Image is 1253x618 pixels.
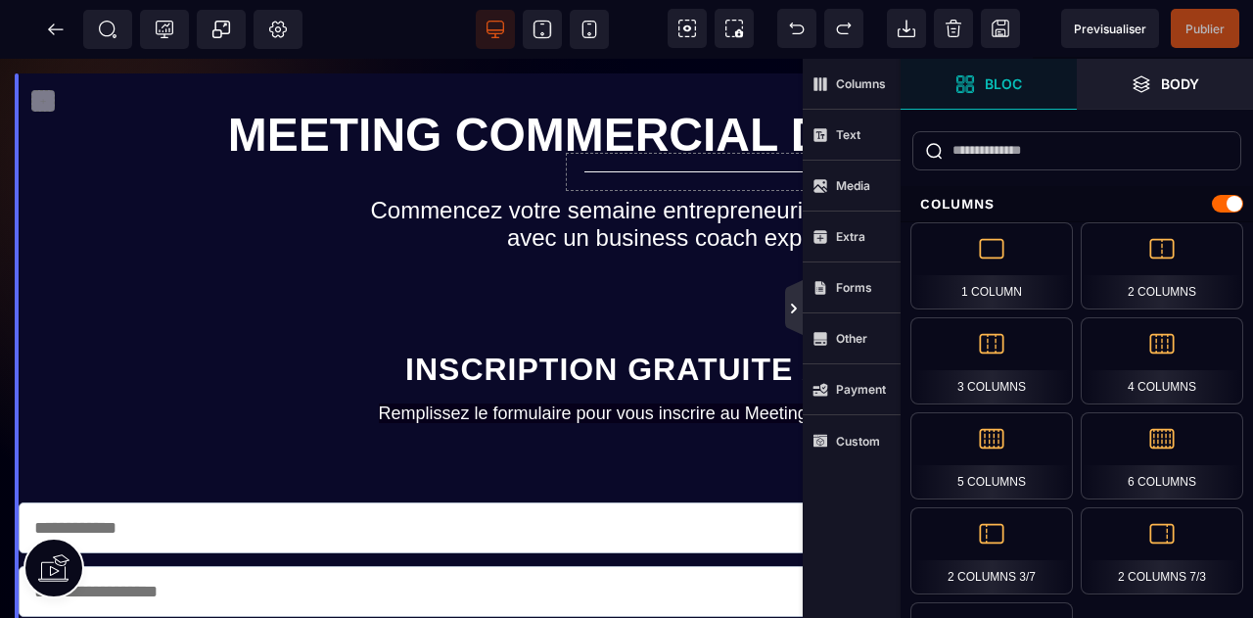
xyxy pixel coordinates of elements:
[910,222,1073,309] div: 1 Column
[1081,507,1243,594] div: 2 Columns 7/3
[836,127,860,142] strong: Text
[1077,59,1253,110] span: Open Layer Manager
[901,59,1077,110] span: Open Blocks
[836,331,867,346] strong: Other
[836,229,865,244] strong: Extra
[715,9,754,48] span: Screenshot
[836,76,886,91] strong: Columns
[836,178,870,193] strong: Media
[98,20,117,39] span: SEO
[1061,9,1159,48] span: Preview
[910,412,1073,499] div: 5 Columns
[211,20,231,39] span: Popup
[985,76,1022,91] strong: Bloc
[836,434,880,449] strong: Custom
[155,20,174,39] span: Tracking
[1074,22,1146,36] span: Previsualiser
[836,382,886,397] strong: Payment
[1161,76,1199,91] strong: Body
[668,9,707,48] span: View components
[268,20,288,39] span: Setting Body
[910,317,1073,404] div: 3 Columns
[901,186,1253,222] div: Columns
[379,345,1036,364] span: Remplissez le formulaire pour vous inscrire au Meeting commercial du [DATE] matin
[1081,222,1243,309] div: 2 Columns
[836,280,872,295] strong: Forms
[910,507,1073,594] div: 2 Columns 3/7
[1081,317,1243,404] div: 4 Columns
[1081,412,1243,499] div: 6 Columns
[1185,22,1225,36] span: Publier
